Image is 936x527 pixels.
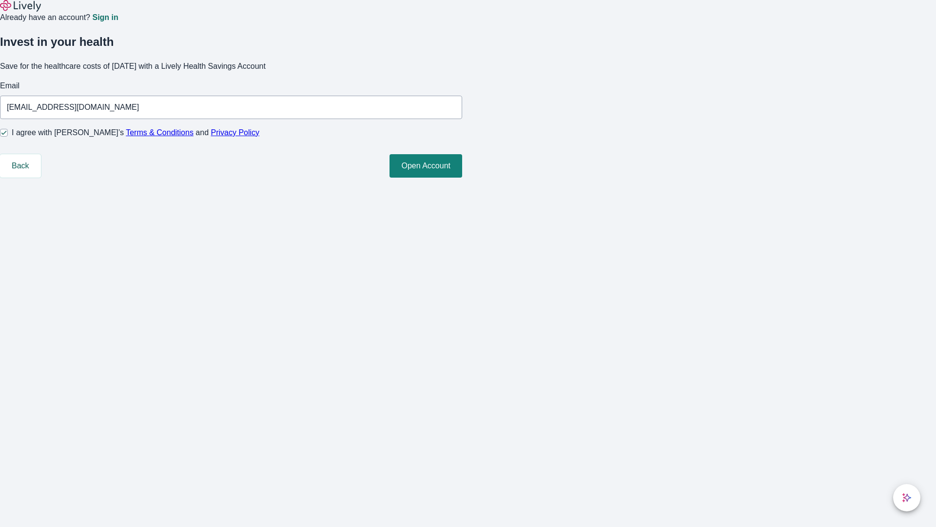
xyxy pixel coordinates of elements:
svg: Lively AI Assistant [902,493,912,503]
a: Sign in [92,14,118,21]
a: Privacy Policy [211,128,260,137]
button: Open Account [390,154,462,178]
span: I agree with [PERSON_NAME]’s and [12,127,259,139]
a: Terms & Conditions [126,128,194,137]
button: chat [893,484,920,511]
